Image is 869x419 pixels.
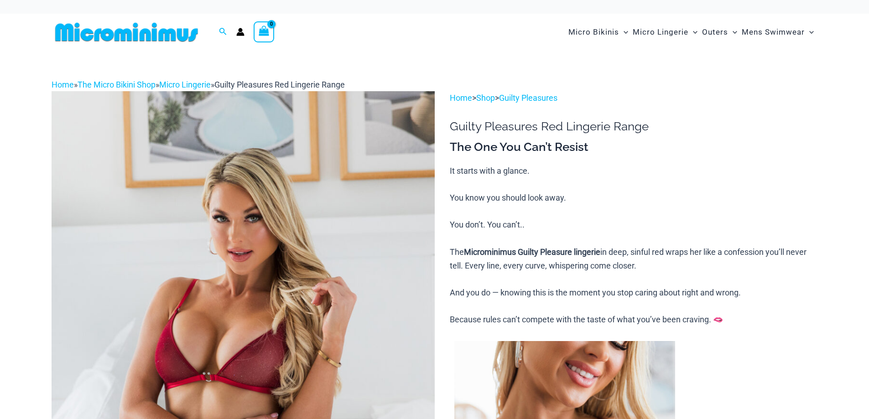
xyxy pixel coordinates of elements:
[619,21,628,44] span: Menu Toggle
[219,26,227,38] a: Search icon link
[236,28,245,36] a: Account icon link
[78,80,156,89] a: The Micro Bikini Shop
[450,91,817,105] p: > >
[702,21,728,44] span: Outers
[476,93,495,103] a: Shop
[52,80,74,89] a: Home
[566,18,630,46] a: Micro BikinisMenu ToggleMenu Toggle
[450,119,817,134] h1: Guilty Pleasures Red Lingerie Range
[688,21,697,44] span: Menu Toggle
[805,21,814,44] span: Menu Toggle
[464,247,600,257] b: Microminimus Guilty Pleasure lingerie
[700,18,739,46] a: OutersMenu ToggleMenu Toggle
[450,164,817,326] p: It starts with a glance. You know you should look away. You don’t. You can’t.. The in deep, sinfu...
[630,18,700,46] a: Micro LingerieMenu ToggleMenu Toggle
[159,80,211,89] a: Micro Lingerie
[450,93,472,103] a: Home
[254,21,275,42] a: View Shopping Cart, empty
[52,80,345,89] span: » » »
[52,22,202,42] img: MM SHOP LOGO FLAT
[742,21,805,44] span: Mens Swimwear
[739,18,816,46] a: Mens SwimwearMenu ToggleMenu Toggle
[633,21,688,44] span: Micro Lingerie
[568,21,619,44] span: Micro Bikinis
[728,21,737,44] span: Menu Toggle
[499,93,557,103] a: Guilty Pleasures
[214,80,345,89] span: Guilty Pleasures Red Lingerie Range
[565,17,818,47] nav: Site Navigation
[450,140,817,155] h3: The One You Can’t Resist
